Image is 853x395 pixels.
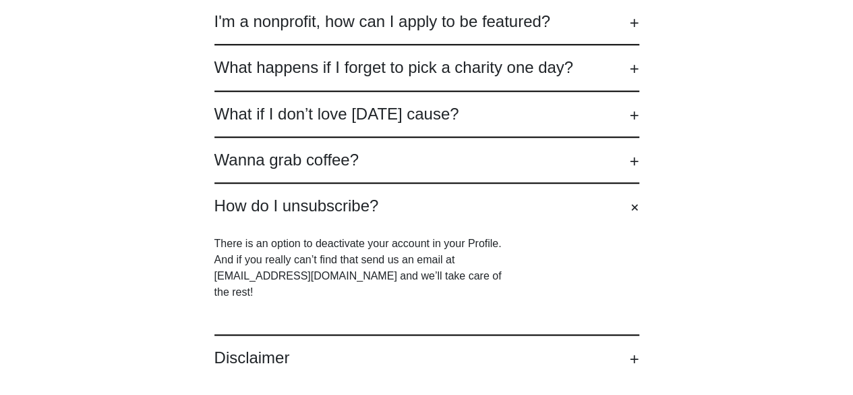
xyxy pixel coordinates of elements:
h2: I'm a nonprofit, how can I apply to be featured? [214,13,639,30]
h2: What happens if I forget to pick a charity one day? [214,59,639,76]
h2: Wanna grab coffee? [214,151,639,169]
p: There is an option to deactivate your account in your Profile. And if you really can’t find that ... [214,236,518,300]
h2: How do I unsubscribe? [214,197,639,215]
h2: What if I don’t love [DATE] cause? [214,105,639,123]
h2: Disclaimer [214,349,639,367]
